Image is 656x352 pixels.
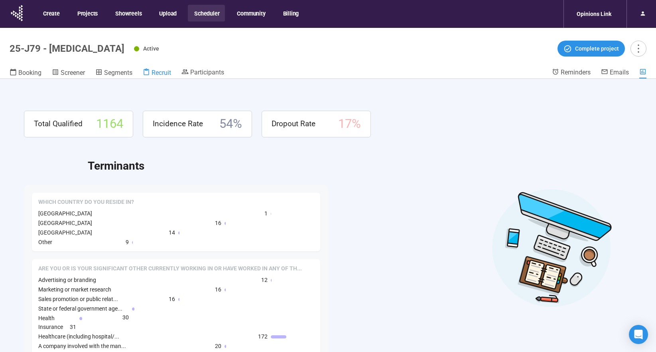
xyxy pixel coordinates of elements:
[38,296,118,302] span: Sales promotion or public relat...
[96,114,123,134] span: 1164
[122,313,129,322] span: 30
[215,342,221,350] span: 20
[188,5,225,22] button: Scheduler
[126,238,129,246] span: 9
[215,285,221,294] span: 16
[52,68,85,78] a: Screener
[38,229,92,236] span: [GEOGRAPHIC_DATA]
[143,68,171,78] a: Recruit
[38,333,119,340] span: Healthcare (including hospital/...
[38,286,111,293] span: Marketing or market research
[264,209,268,218] span: 1
[61,69,85,76] span: Screener
[153,5,182,22] button: Upload
[558,41,625,57] button: Complete project
[630,41,646,57] button: more
[38,343,126,349] span: A company involved with the man...
[190,68,224,76] span: Participants
[10,68,41,78] a: Booking
[552,68,591,78] a: Reminders
[219,114,242,134] span: 54 %
[258,332,268,341] span: 172
[38,210,92,217] span: [GEOGRAPHIC_DATA]
[561,68,591,76] span: Reminders
[601,68,629,78] a: Emails
[633,43,644,54] span: more
[38,277,96,283] span: Advertising or branding
[629,325,648,344] div: Open Intercom Messenger
[70,323,76,331] span: 31
[181,68,224,78] a: Participants
[338,114,361,134] span: 17 %
[38,198,134,206] span: Which country do you reside in?
[104,69,132,76] span: Segments
[37,5,65,22] button: Create
[153,118,203,130] span: Incidence Rate
[10,43,124,54] h1: 25-J79 - [MEDICAL_DATA]
[34,118,83,130] span: Total Qualified
[18,69,41,76] span: Booking
[152,69,171,76] span: Recruit
[572,6,616,22] div: Opinions Link
[38,305,122,312] span: State or federal government age...
[71,5,103,22] button: Projects
[277,5,305,22] button: Billing
[38,239,52,245] span: Other
[575,44,619,53] span: Complete project
[492,188,612,308] img: Desktop work notes
[109,5,147,22] button: Showreels
[143,45,159,52] span: Active
[95,68,132,78] a: Segments
[169,295,175,303] span: 16
[230,5,271,22] button: Community
[261,276,268,284] span: 12
[610,68,629,76] span: Emails
[272,118,315,130] span: Dropout Rate
[38,315,63,330] span: Health Insurance
[169,228,175,237] span: 14
[215,219,221,227] span: 16
[38,220,92,226] span: [GEOGRAPHIC_DATA]
[38,265,302,273] span: Are you or is your significant other currently working in or have worked in any of the following ...
[88,157,632,175] h2: Terminants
